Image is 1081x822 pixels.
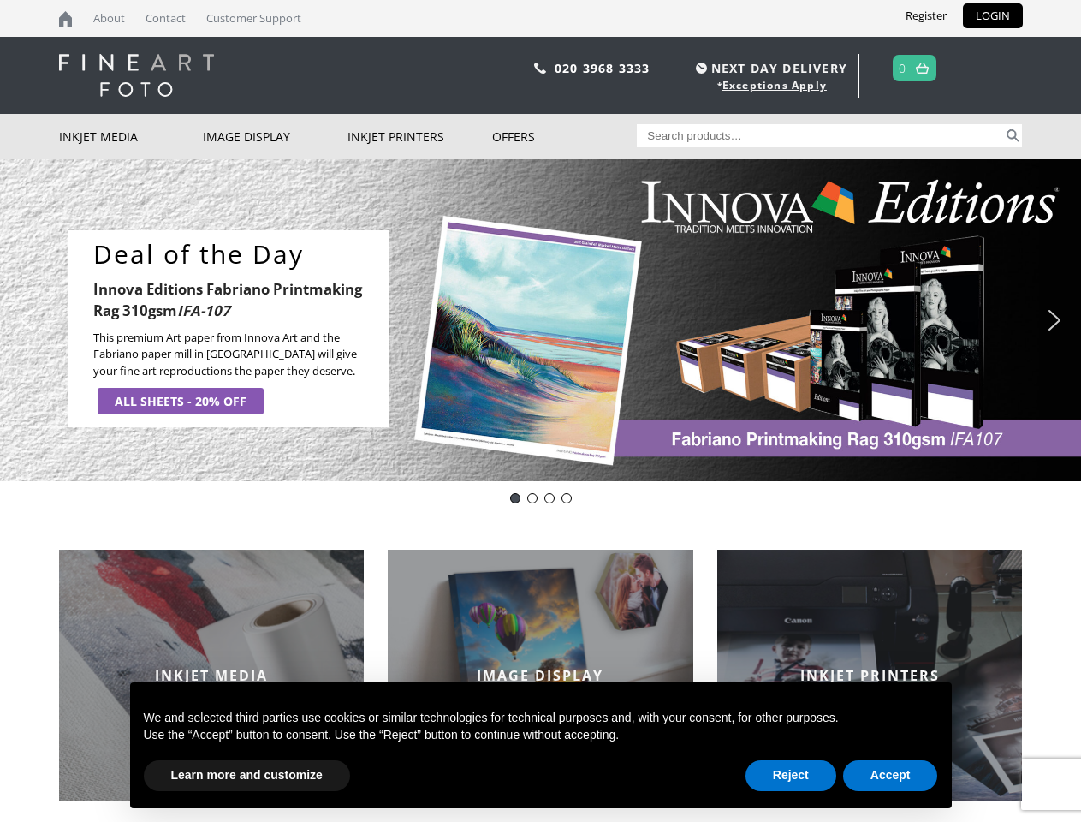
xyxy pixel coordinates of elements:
button: Accept [843,760,938,791]
b: Innova Editions Fabriano Printmaking Rag 310gsm [93,279,362,320]
button: Search [1003,124,1023,147]
i: IFA-107 [177,301,230,320]
p: We and selected third parties use cookies or similar technologies for technical purposes and, wit... [144,710,938,727]
span: NEXT DAY DELIVERY [692,58,847,78]
a: Offers [492,114,637,159]
div: Deal of the Day- Innova Editions IFA107 [510,493,520,503]
h2: INKJET MEDIA [59,666,365,685]
img: phone.svg [534,63,546,74]
a: Inkjet Media [59,114,204,159]
a: Deal of the Day [93,239,380,270]
img: next arrow [1041,307,1068,334]
a: Inkjet Printers [347,114,492,159]
p: Use the “Accept” button to consent. Use the “Reject” button to continue without accepting. [144,727,938,744]
a: 0 [899,56,906,80]
input: Search products… [637,124,1003,147]
button: Learn more and customize [144,760,350,791]
a: LOGIN [963,3,1023,28]
div: Choose slide to display. [507,490,575,507]
h2: INKJET PRINTERS [717,666,1023,685]
div: Innova Editions IFA11 [527,493,538,503]
a: Exceptions Apply [722,78,827,92]
img: basket.svg [916,63,929,74]
img: time.svg [696,63,707,74]
div: Notice [116,669,965,822]
div: Deal of the DayInnova Editions Fabriano Printmaking Rag 310gsmIFA-107 This premium Art paper from... [68,230,389,428]
a: ALL SHEETS - 20% OFF [98,388,264,414]
a: Register [893,3,959,28]
img: previous arrow [13,307,40,334]
div: ALL SHEETS - 20% OFF [115,392,246,410]
h2: IMAGE DISPLAY [388,666,693,685]
div: pinch book [561,493,572,503]
div: Innova-general [544,493,555,503]
img: logo-white.svg [59,54,214,97]
a: Image Display [203,114,347,159]
button: Reject [745,760,836,791]
a: 020 3968 3333 [555,60,650,76]
p: This premium Art paper from Innova Art and the Fabriano paper mill in [GEOGRAPHIC_DATA] will give... [93,330,376,380]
